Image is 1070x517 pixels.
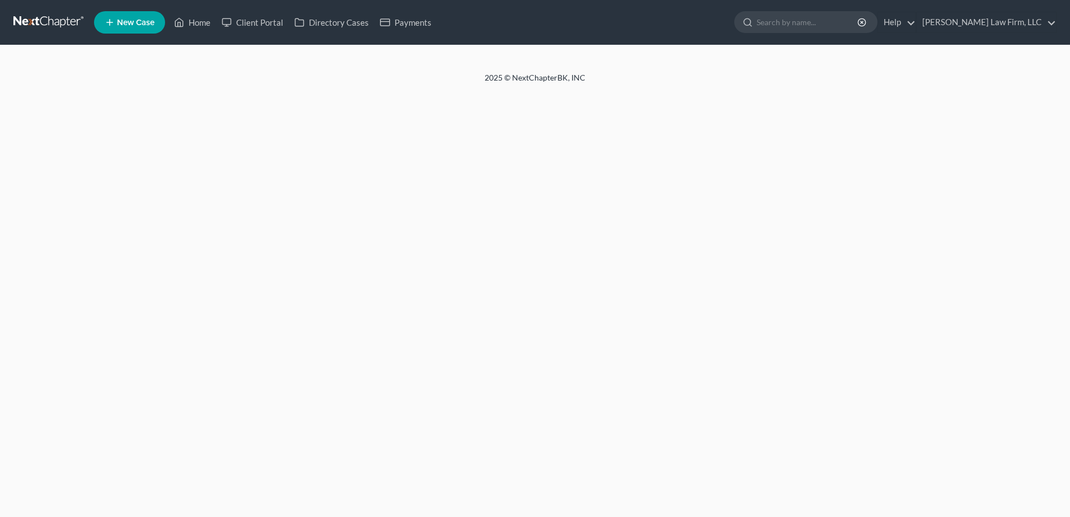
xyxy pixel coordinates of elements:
a: Payments [374,12,437,32]
span: New Case [117,18,154,27]
a: Client Portal [216,12,289,32]
a: [PERSON_NAME] Law Firm, LLC [917,12,1056,32]
input: Search by name... [757,12,859,32]
div: 2025 © NextChapterBK, INC [216,72,854,92]
a: Directory Cases [289,12,374,32]
a: Home [168,12,216,32]
a: Help [878,12,916,32]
